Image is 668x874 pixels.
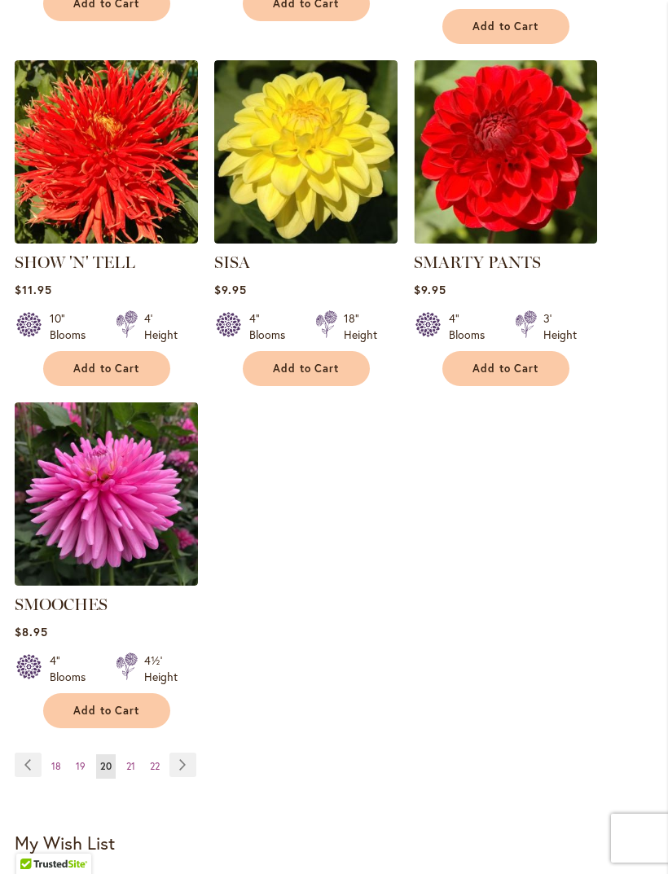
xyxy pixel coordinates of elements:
div: 4" Blooms [449,310,495,343]
span: Add to Cart [73,704,140,718]
button: Add to Cart [43,351,170,386]
button: Add to Cart [243,351,370,386]
button: Add to Cart [442,9,569,44]
span: Add to Cart [273,362,340,376]
img: SISA [214,60,398,244]
span: 18 [51,760,61,772]
span: $8.95 [15,624,48,639]
div: 4" Blooms [249,310,296,343]
img: SMARTY PANTS [414,60,597,244]
a: 21 [122,754,139,779]
span: 20 [100,760,112,772]
a: SHOW 'N' TELL [15,231,198,247]
span: Add to Cart [472,20,539,33]
a: 19 [72,754,90,779]
a: SISA [214,253,250,272]
span: 21 [126,760,135,772]
a: SMARTY PANTS [414,231,597,247]
div: 10" Blooms [50,310,96,343]
img: SMOOCHES [15,402,198,586]
span: 19 [76,760,86,772]
a: SMARTY PANTS [414,253,541,272]
a: SISA [214,231,398,247]
img: SHOW 'N' TELL [15,60,198,244]
div: 4' Height [144,310,178,343]
div: 3' Height [543,310,577,343]
a: 18 [47,754,65,779]
a: 22 [146,754,164,779]
button: Add to Cart [43,693,170,728]
a: SMOOCHES [15,573,198,589]
iframe: Launch Accessibility Center [12,816,58,862]
span: $11.95 [15,282,52,297]
span: $9.95 [214,282,247,297]
span: 22 [150,760,160,772]
button: Add to Cart [442,351,569,386]
div: 4" Blooms [50,652,96,685]
a: SMOOCHES [15,595,108,614]
span: $9.95 [414,282,446,297]
a: SHOW 'N' TELL [15,253,135,272]
div: 4½' Height [144,652,178,685]
span: Add to Cart [73,362,140,376]
span: Add to Cart [472,362,539,376]
strong: My Wish List [15,831,115,854]
div: 18" Height [344,310,377,343]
